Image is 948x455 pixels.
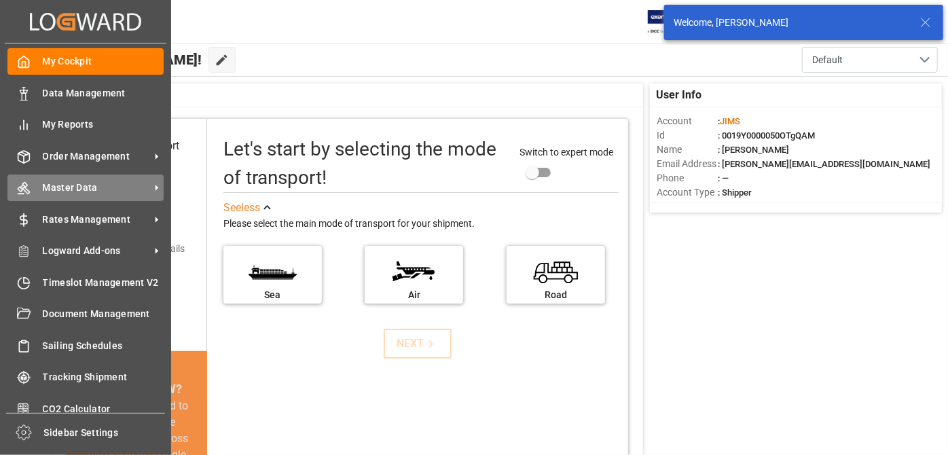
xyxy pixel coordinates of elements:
[657,171,718,185] span: Phone
[7,79,164,106] a: Data Management
[7,301,164,327] a: Document Management
[56,47,202,73] span: Hello [PERSON_NAME]!
[802,47,938,73] button: open menu
[718,116,740,126] span: :
[43,181,150,195] span: Master Data
[223,135,506,192] div: Let's start by selecting the mode of transport!
[812,53,843,67] span: Default
[718,187,752,198] span: : Shipper
[7,111,164,138] a: My Reports
[674,16,907,30] div: Welcome, [PERSON_NAME]
[43,213,150,227] span: Rates Management
[371,288,456,302] div: Air
[43,370,164,384] span: Tracking Shipment
[230,288,315,302] div: Sea
[43,402,164,416] span: CO2 Calculator
[397,335,438,352] div: NEXT
[7,332,164,359] a: Sailing Schedules
[7,269,164,295] a: Timeslot Management V2
[43,149,150,164] span: Order Management
[657,128,718,143] span: Id
[7,364,164,390] a: Tracking Shipment
[7,48,164,75] a: My Cockpit
[718,130,815,141] span: : 0019Y0000050OTgQAM
[43,339,164,353] span: Sailing Schedules
[43,276,164,290] span: Timeslot Management V2
[44,426,166,440] span: Sidebar Settings
[43,244,150,258] span: Logward Add-ons
[384,329,452,359] button: NEXT
[648,10,695,34] img: Exertis%20JAM%20-%20Email%20Logo.jpg_1722504956.jpg
[100,242,185,256] div: Add shipping details
[43,54,164,69] span: My Cockpit
[7,395,164,422] a: CO2 Calculator
[43,86,164,101] span: Data Management
[657,143,718,157] span: Name
[657,114,718,128] span: Account
[43,307,164,321] span: Document Management
[223,216,619,232] div: Please select the main mode of transport for your shipment.
[657,157,718,171] span: Email Address
[223,200,260,216] div: See less
[43,117,164,132] span: My Reports
[513,288,598,302] div: Road
[720,116,740,126] span: JIMS
[657,185,718,200] span: Account Type
[657,87,702,103] span: User Info
[718,173,729,183] span: : —
[519,147,613,158] span: Switch to expert mode
[718,159,930,169] span: : [PERSON_NAME][EMAIL_ADDRESS][DOMAIN_NAME]
[718,145,789,155] span: : [PERSON_NAME]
